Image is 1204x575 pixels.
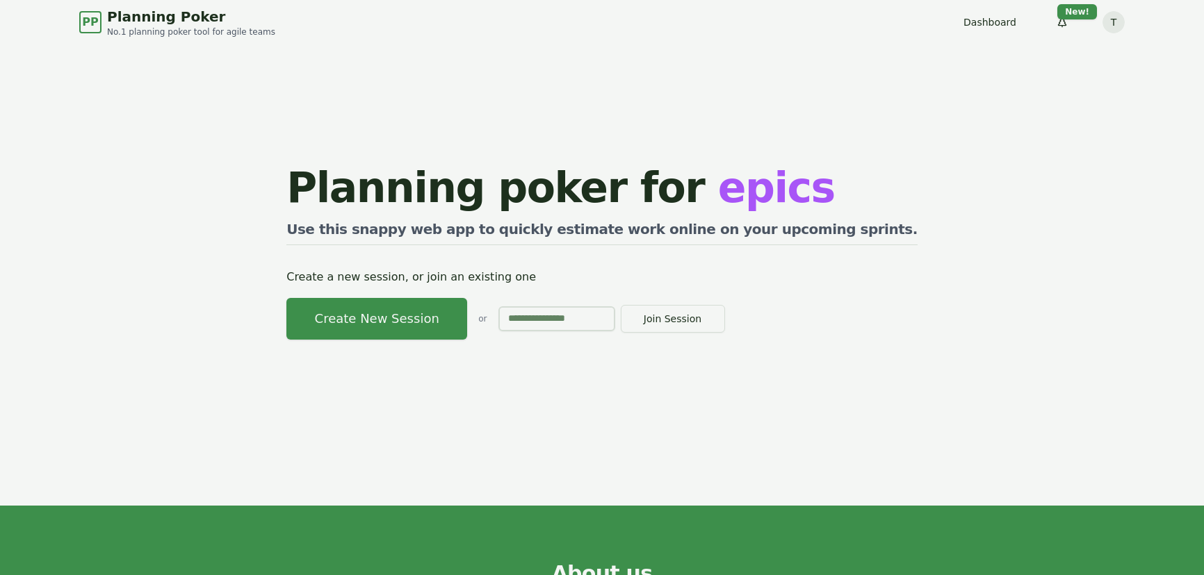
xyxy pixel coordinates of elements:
[1057,4,1097,19] div: New!
[478,313,487,324] span: or
[1103,11,1125,33] button: T
[82,14,98,31] span: PP
[286,267,918,287] p: Create a new session, or join an existing one
[286,167,918,208] h1: Planning poker for
[718,163,835,212] span: epics
[286,298,467,340] button: Create New Session
[286,219,918,245] h2: Use this snappy web app to quickly estimate work online on your upcoming sprints.
[621,305,725,333] button: Join Session
[963,15,1016,29] a: Dashboard
[107,7,275,26] span: Planning Poker
[79,7,275,37] a: PPPlanning PokerNo.1 planning poker tool for agile teams
[1050,10,1075,35] button: New!
[107,26,275,37] span: No.1 planning poker tool for agile teams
